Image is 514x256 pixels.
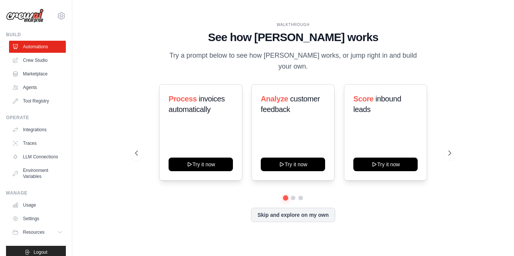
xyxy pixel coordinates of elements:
[33,249,47,255] span: Logout
[135,22,451,28] div: WALKTHROUGH
[9,213,66,225] a: Settings
[9,199,66,211] a: Usage
[167,50,420,72] p: Try a prompt below to see how [PERSON_NAME] works, or jump right in and build your own.
[9,68,66,80] a: Marketplace
[251,208,335,222] button: Skip and explore on my own
[9,95,66,107] a: Tool Registry
[9,81,66,94] a: Agents
[261,95,288,103] span: Analyze
[135,31,451,44] h1: See how [PERSON_NAME] works
[6,190,66,196] div: Manage
[9,151,66,163] a: LLM Connections
[169,158,233,171] button: Try it now
[169,95,197,103] span: Process
[353,158,418,171] button: Try it now
[6,32,66,38] div: Build
[9,54,66,66] a: Crew Studio
[6,9,44,23] img: Logo
[9,124,66,136] a: Integrations
[9,137,66,149] a: Traces
[6,115,66,121] div: Operate
[9,164,66,182] a: Environment Variables
[23,229,44,235] span: Resources
[9,41,66,53] a: Automations
[353,95,374,103] span: Score
[9,226,66,238] button: Resources
[261,95,320,113] span: customer feedback
[261,158,325,171] button: Try it now
[353,95,401,113] span: inbound leads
